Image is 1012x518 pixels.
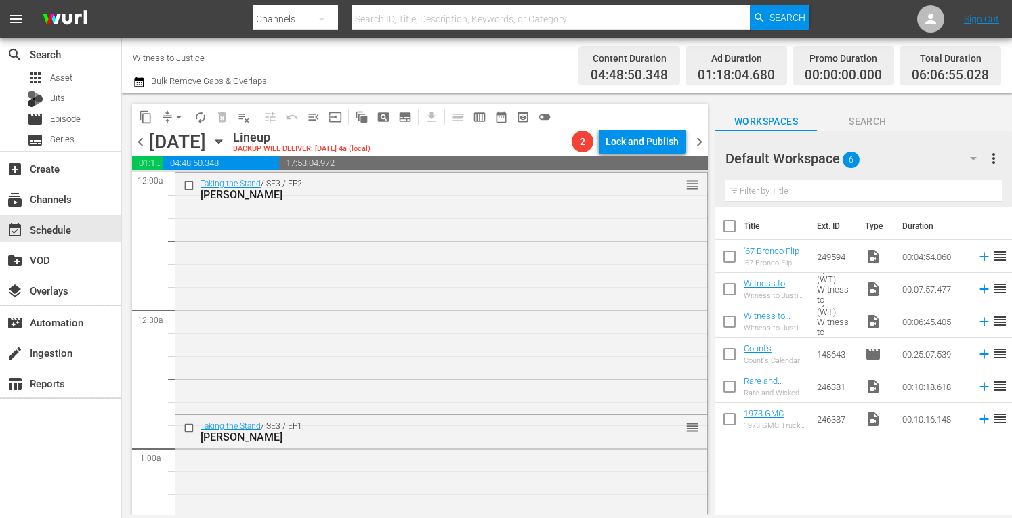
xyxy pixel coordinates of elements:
svg: Add to Schedule [977,249,992,264]
span: Video [865,314,881,330]
span: Search [7,47,23,63]
span: reorder [686,177,699,192]
div: Lock and Publish [606,129,679,154]
span: chevron_left [132,133,149,150]
span: Video [865,379,881,395]
a: Witness to Justice by A&E (WT) Witness to Justice: [PERSON_NAME] 150 [744,311,806,372]
div: 1973 GMC Truck Gets EPIC Air Brush [744,421,806,430]
div: Content Duration [591,49,668,68]
span: Automation [7,315,23,331]
a: 1973 GMC Truck Gets EPIC Air Brush [744,408,805,439]
td: 00:07:57.477 [897,273,971,305]
div: Ad Duration [698,49,775,68]
div: [PERSON_NAME] [201,188,634,201]
span: Series [50,133,75,146]
span: Month Calendar View [490,106,512,128]
span: 6 [843,146,860,174]
a: '67 Bronco Flip [744,246,799,256]
div: Promo Duration [805,49,882,68]
span: Create Series Block [394,106,416,128]
svg: Add to Schedule [977,412,992,427]
td: 00:10:16.148 [897,403,971,435]
th: Ext. ID [809,207,857,245]
span: menu_open [307,110,320,124]
button: Search [750,5,809,30]
td: 00:10:18.618 [897,370,971,403]
span: input [329,110,342,124]
span: Remove Gaps & Overlaps [156,106,190,128]
span: 2 [572,136,593,147]
span: pageview_outlined [377,110,390,124]
div: Lineup [233,130,371,145]
span: Schedule [7,222,23,238]
td: 00:04:54.060 [897,240,971,273]
span: reorder [992,345,1008,362]
span: reorder [992,248,1008,264]
div: Count's Calendar [744,356,806,365]
svg: Add to Schedule [977,379,992,394]
span: preview_outlined [516,110,530,124]
span: toggle_off [538,110,551,124]
button: Lock and Publish [599,129,686,154]
span: Overlays [7,283,23,299]
a: Sign Out [964,14,999,24]
span: compress [161,110,174,124]
div: [DATE] [149,131,206,153]
td: 246387 [811,403,860,435]
span: subtitles [27,132,43,148]
span: content_copy [139,110,152,124]
span: Workspaces [715,113,817,130]
td: 148643 [811,338,860,370]
span: 00:00:00.000 [805,68,882,83]
span: Episode [865,346,881,362]
span: calendar_view_week_outlined [473,110,486,124]
span: autorenew_outlined [194,110,207,124]
span: arrow_drop_down [172,110,186,124]
td: 00:25:07.539 [897,338,971,370]
svg: Add to Schedule [977,347,992,362]
a: Witness to Justice by A&E (WT) Witness to Justice: [PERSON_NAME] 150 [744,278,806,339]
td: Witness to Justice by A&E (WT) Witness to Justice: [PERSON_NAME] 150 [811,305,860,338]
img: ans4CAIJ8jUAAAAAAAAAAAAAAAAAAAAAAAAgQb4GAAAAAAAAAAAAAAAAAAAAAAAAJMjXAAAAAAAAAAAAAAAAAAAAAAAAgAT5G... [33,3,98,35]
span: reorder [992,378,1008,394]
svg: Add to Schedule [977,282,992,297]
div: Witness to Justice by A&E (WT) Witness to Justice: [PERSON_NAME] 150 [744,291,806,300]
span: menu [8,11,24,27]
div: '67 Bronco Flip [744,259,799,267]
a: Rare and Wicked 1962 [PERSON_NAME] [744,376,802,416]
span: playlist_remove_outlined [237,110,251,124]
span: Bits [50,91,65,105]
span: Video [865,249,881,265]
span: Reports [7,376,23,392]
td: 249594 [811,240,860,273]
div: [PERSON_NAME] [201,431,634,444]
span: VOD [7,253,23,269]
span: Bulk Remove Gaps & Overlaps [149,76,267,86]
span: Search [817,113,919,130]
th: Title [744,207,809,245]
span: Loop Content [190,106,211,128]
span: Select an event to delete [211,106,233,128]
div: Default Workspace [725,139,990,177]
div: Total Duration [912,49,989,68]
span: Clear Lineup [233,106,255,128]
span: Video [865,411,881,427]
div: Witness to Justice by A&E (WT) Witness to Justice: [PERSON_NAME] 150 [744,324,806,332]
div: / SE3 / EP2: [201,179,634,201]
div: Rare and Wicked 1962 [PERSON_NAME] [744,389,806,397]
span: 17:53:04.972 [279,156,708,170]
span: chevron_right [691,133,708,150]
a: Count's Calendar [744,343,778,364]
a: Taking the Stand [201,179,261,188]
span: 01:18:04.680 [698,68,775,83]
span: 04:48:50.348 [163,156,278,170]
span: View Backup [512,106,534,128]
span: reorder [686,420,699,435]
a: Taking the Stand [201,421,261,431]
span: auto_awesome_motion_outlined [355,110,368,124]
span: reorder [992,410,1008,427]
span: more_vert [986,150,1002,167]
span: 06:06:55.028 [912,68,989,83]
svg: Add to Schedule [977,314,992,329]
span: date_range_outlined [494,110,508,124]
